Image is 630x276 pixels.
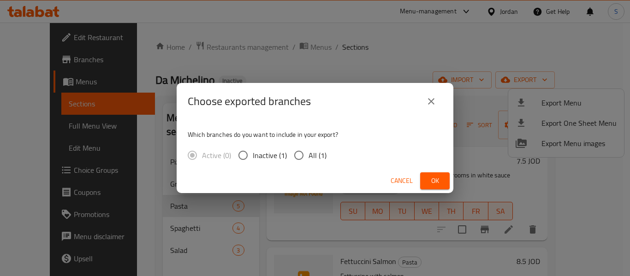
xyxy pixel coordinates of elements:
button: Ok [420,172,450,189]
span: Inactive (1) [253,150,287,161]
span: Active (0) [202,150,231,161]
p: Which branches do you want to include in your export? [188,130,442,139]
span: Cancel [391,175,413,187]
button: close [420,90,442,112]
span: Ok [428,175,442,187]
span: All (1) [309,150,327,161]
button: Cancel [387,172,416,189]
h2: Choose exported branches [188,94,311,109]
